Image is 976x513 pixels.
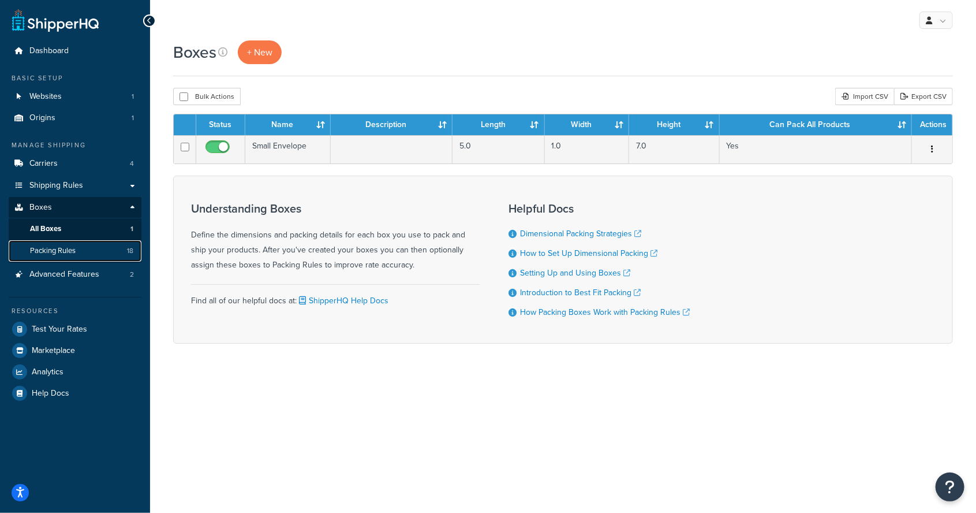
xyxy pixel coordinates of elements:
a: Packing Rules 18 [9,240,141,262]
span: Advanced Features [29,270,99,280]
span: Dashboard [29,46,69,56]
a: Origins 1 [9,107,141,129]
a: Marketplace [9,340,141,361]
a: All Boxes 1 [9,218,141,240]
div: Manage Shipping [9,140,141,150]
a: Websites 1 [9,86,141,107]
h3: Understanding Boxes [191,202,480,215]
span: Marketplace [32,346,75,356]
div: Resources [9,306,141,316]
span: 1 [132,92,134,102]
a: How Packing Boxes Work with Packing Rules [520,306,690,318]
a: Carriers 4 [9,153,141,174]
a: Shipping Rules [9,175,141,196]
td: Yes [720,135,912,163]
a: ShipperHQ Home [12,9,99,32]
a: + New [238,40,282,64]
a: How to Set Up Dimensional Packing [520,247,657,259]
a: Setting Up and Using Boxes [520,267,630,279]
li: Packing Rules [9,240,141,262]
td: Small Envelope [245,135,331,163]
span: 2 [130,270,134,280]
li: Carriers [9,153,141,174]
li: Origins [9,107,141,129]
a: Boxes [9,197,141,218]
li: Advanced Features [9,264,141,285]
span: Boxes [29,203,52,213]
button: Bulk Actions [173,88,241,105]
h1: Boxes [173,41,216,64]
a: Help Docs [9,383,141,404]
span: Help Docs [32,389,69,399]
span: All Boxes [30,224,61,234]
a: ShipperHQ Help Docs [297,295,388,307]
span: Shipping Rules [29,181,83,191]
th: Width : activate to sort column ascending [545,114,630,135]
th: Can Pack All Products : activate to sort column ascending [720,114,912,135]
div: Import CSV [835,88,894,105]
a: Analytics [9,362,141,382]
th: Name : activate to sort column ascending [245,114,331,135]
span: Websites [29,92,62,102]
a: Export CSV [894,88,953,105]
span: Packing Rules [30,246,76,256]
td: 7.0 [629,135,719,163]
span: Origins [29,113,55,123]
li: Websites [9,86,141,107]
span: 1 [132,113,134,123]
span: Carriers [29,159,58,169]
div: Define the dimensions and packing details for each box you use to pack and ship your products. Af... [191,202,480,273]
span: 18 [127,246,133,256]
span: 4 [130,159,134,169]
a: Dimensional Packing Strategies [520,228,641,240]
div: Find all of our helpful docs at: [191,284,480,308]
span: Analytics [32,367,63,377]
th: Height : activate to sort column ascending [629,114,719,135]
a: Introduction to Best Fit Packing [520,287,641,299]
div: Basic Setup [9,73,141,83]
th: Actions [912,114,952,135]
span: + New [247,46,272,59]
th: Length : activate to sort column ascending [453,114,544,135]
a: Advanced Features 2 [9,264,141,285]
th: Status [196,114,245,135]
li: All Boxes [9,218,141,240]
th: Description : activate to sort column ascending [331,114,453,135]
td: 1.0 [545,135,630,163]
h3: Helpful Docs [508,202,690,215]
a: Dashboard [9,40,141,62]
a: Test Your Rates [9,319,141,340]
td: 5.0 [453,135,544,163]
li: Boxes [9,197,141,263]
button: Open Resource Center [936,473,964,501]
span: Test Your Rates [32,325,87,334]
span: 1 [130,224,133,234]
